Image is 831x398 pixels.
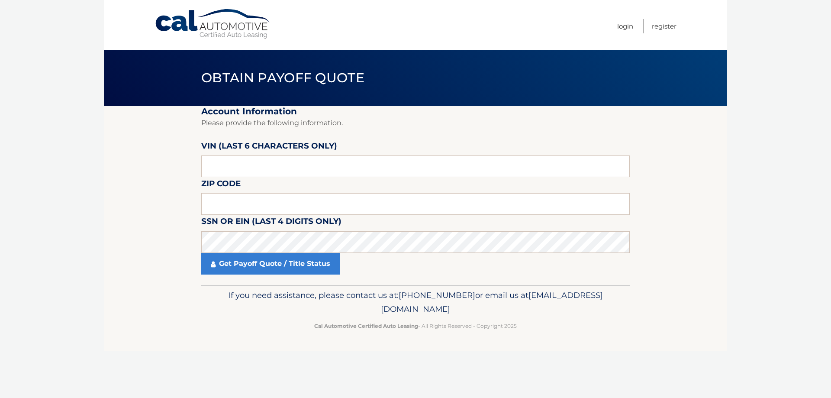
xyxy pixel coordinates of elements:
p: Please provide the following information. [201,117,630,129]
strong: Cal Automotive Certified Auto Leasing [314,323,418,329]
p: If you need assistance, please contact us at: or email us at [207,288,624,316]
a: Login [617,19,633,33]
a: Cal Automotive [155,9,271,39]
span: Obtain Payoff Quote [201,70,364,86]
span: [PHONE_NUMBER] [399,290,475,300]
label: Zip Code [201,177,241,193]
p: - All Rights Reserved - Copyright 2025 [207,321,624,330]
a: Register [652,19,676,33]
label: VIN (last 6 characters only) [201,139,337,155]
a: Get Payoff Quote / Title Status [201,253,340,275]
h2: Account Information [201,106,630,117]
label: SSN or EIN (last 4 digits only) [201,215,341,231]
